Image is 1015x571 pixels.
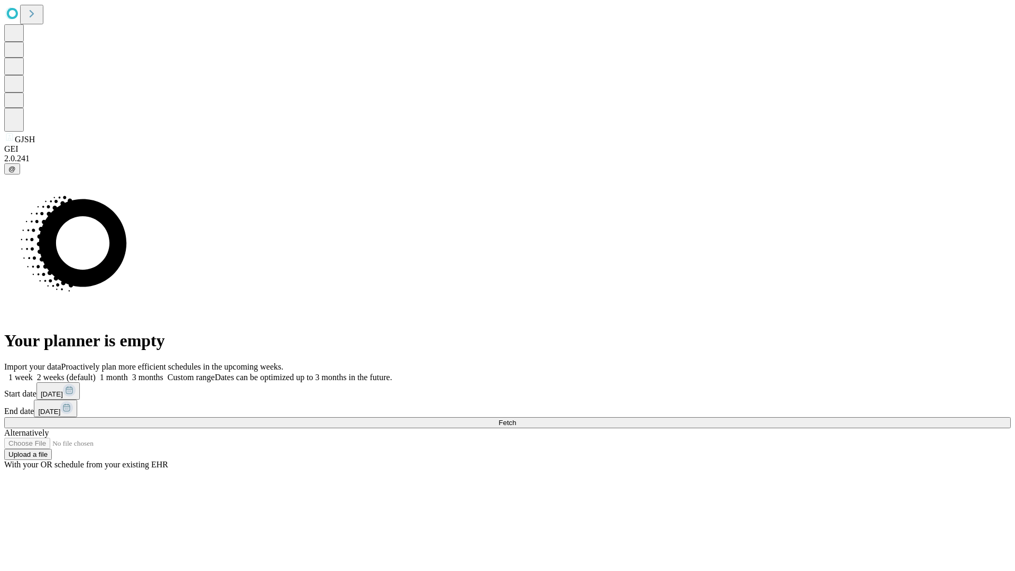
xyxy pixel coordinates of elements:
button: Upload a file [4,449,52,460]
button: [DATE] [34,400,77,417]
span: With your OR schedule from your existing EHR [4,460,168,469]
span: Proactively plan more efficient schedules in the upcoming weeks. [61,362,283,371]
button: [DATE] [36,382,80,400]
span: Alternatively [4,428,49,437]
span: 3 months [132,373,163,382]
span: GJSH [15,135,35,144]
span: Import your data [4,362,61,371]
span: Fetch [499,419,516,427]
button: @ [4,163,20,174]
span: [DATE] [41,390,63,398]
div: End date [4,400,1011,417]
span: @ [8,165,16,173]
span: 1 month [100,373,128,382]
div: 2.0.241 [4,154,1011,163]
span: Custom range [168,373,215,382]
button: Fetch [4,417,1011,428]
span: [DATE] [38,408,60,416]
span: 2 weeks (default) [37,373,96,382]
span: 1 week [8,373,33,382]
span: Dates can be optimized up to 3 months in the future. [215,373,392,382]
h1: Your planner is empty [4,331,1011,351]
div: GEI [4,144,1011,154]
div: Start date [4,382,1011,400]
